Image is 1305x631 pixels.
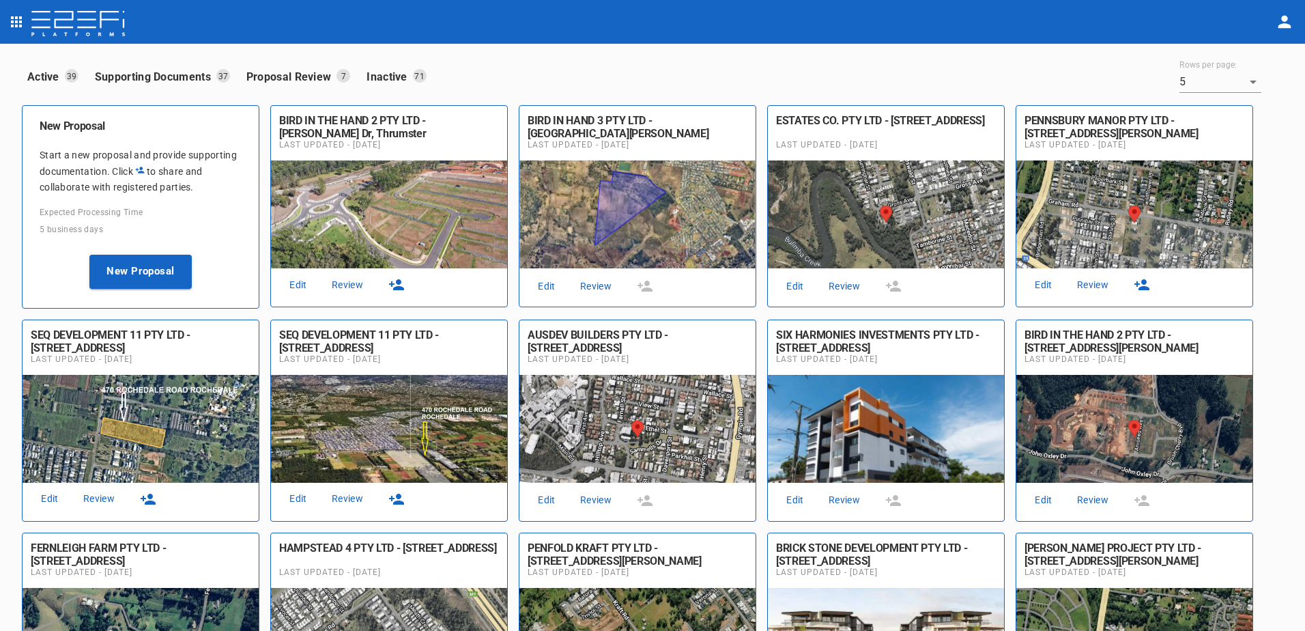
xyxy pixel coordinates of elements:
[525,491,569,509] a: Edit
[1022,276,1065,294] a: Edit
[279,114,499,140] h6: BIRD IN THE HAND 2 PTY LTD - John Oxley Dr, Thrumster
[1024,114,1244,140] h6: PENNSBURY MANOR PTY LTD - 206 Graham Rd, Bridgeman Downs
[768,160,1004,268] img: Proposal Image
[279,542,499,567] h6: HAMPSTEAD 4 PTY LTD - 15 Aramis Pl, Nudgee
[40,120,242,132] h6: New Proposal
[31,542,250,567] h6: FERNLEIGH FARM PTY LTD - 663 Fernleigh Rd, Brooklet
[776,328,996,354] h6: SIX HARMONIES INVESTMENTS PTY LTD - 3 Grout Street, MacGregor
[1179,71,1261,93] div: 5
[279,542,499,555] div: HAMPSTEAD 4 PTY LTD - [STREET_ADDRESS]
[1071,491,1115,509] a: Review
[1179,59,1237,71] label: Rows per page:
[1024,114,1244,153] div: PENNSBURY MANOR PTY LTD - [STREET_ADDRESS][PERSON_NAME][PERSON_NAME][PERSON_NAME]
[528,542,747,567] div: PENFOLD KRAFT PTY LTD - [STREET_ADDRESS][PERSON_NAME]
[31,542,250,567] div: FERNLEIGH FARM PTY LTD - [STREET_ADDRESS]
[413,69,427,83] p: 71
[528,114,747,140] h6: BIRD IN HAND 3 PTY LTD - Cnr Browne Rd & Highfields Rd, Highfields
[1024,542,1244,567] h6: BRIDGEMAN PROJECT PTY LTD - 11 Desertrose Cres, Bridgeman Downs
[528,114,747,140] div: BIRD IN HAND 3 PTY LTD - [GEOGRAPHIC_DATA][PERSON_NAME]
[31,328,250,354] h6: SEQ DEVELOPMENT 11 PTY LTD - 470 Rochedale Rd, Rochedale
[326,276,369,294] a: Review
[279,140,499,150] span: Last Updated - [DATE]
[40,208,143,234] span: Expected Processing Time 5 business days
[525,277,569,296] a: Edit
[27,69,65,85] p: Active
[776,567,996,577] span: Last Updated - [DATE]
[31,567,250,577] span: Last Updated - [DATE]
[279,114,499,140] div: BIRD IN THE HAND 2 PTY LTD - [PERSON_NAME] Dr, Thrumster
[768,375,1004,483] img: Proposal Image
[776,114,996,127] div: ESTATES CO. PTY LTD - [STREET_ADDRESS]
[773,277,817,296] a: Edit
[1024,354,1244,364] span: Last Updated - [DATE]
[1024,140,1244,150] span: Last Updated - [DATE]
[40,148,242,195] p: Start a new proposal and provide supporting documentation. Click to share and collaborate with re...
[776,140,996,150] span: Last Updated - [DATE]
[95,69,216,85] p: Supporting Documents
[276,490,320,508] a: Edit
[1071,276,1115,294] a: Review
[776,354,996,364] span: Last Updated - [DATE]
[65,69,78,83] p: 39
[1024,328,1244,354] h6: BIRD IN THE HAND 2 PTY LTD - 344 John Oxley Dr, Thrumster
[1024,542,1244,580] div: [PERSON_NAME] PROJECT PTY LTD - [STREET_ADDRESS][PERSON_NAME][PERSON_NAME]
[276,276,320,294] a: Edit
[1022,491,1065,509] a: Edit
[1024,328,1244,354] div: BIRD IN THE HAND 2 PTY LTD - [STREET_ADDRESS][PERSON_NAME]
[574,491,618,509] a: Review
[28,490,72,508] a: Edit
[1016,160,1252,268] img: Proposal Image
[1016,375,1252,483] img: Proposal Image
[89,255,192,289] button: New Proposal
[23,375,259,483] img: Proposal Image
[574,277,618,296] a: Review
[822,277,866,296] a: Review
[216,69,230,83] p: 37
[776,542,996,567] h6: BRICK STONE DEVELOPMENT PTY LTD - 580 Nerang Broadbeach Rd, Carrara
[336,69,350,83] p: 7
[528,542,747,567] h6: PENFOLD KRAFT PTY LTD - 85 Kraft Rd, Pallara
[822,491,866,509] a: Review
[279,567,499,577] span: Last Updated - [DATE]
[776,328,996,354] div: SIX HARMONIES INVESTMENTS PTY LTD - [STREET_ADDRESS]
[773,491,817,509] a: Edit
[246,69,337,85] p: Proposal Review
[1024,567,1244,577] span: Last Updated - [DATE]
[528,140,747,150] span: Last Updated - [DATE]
[326,490,369,508] a: Review
[528,354,747,364] span: Last Updated - [DATE]
[31,354,250,364] span: Last Updated - [DATE]
[279,328,499,354] div: SEQ DEVELOPMENT 11 PTY LTD - [STREET_ADDRESS]
[519,160,756,268] img: Proposal Image
[271,160,507,268] img: Proposal Image
[367,69,412,85] p: Inactive
[528,328,747,354] div: AUSDEV BUILDERS PTY LTD - [STREET_ADDRESS]
[31,328,250,354] div: SEQ DEVELOPMENT 11 PTY LTD - [STREET_ADDRESS]
[528,567,747,577] span: Last Updated - [DATE]
[528,328,747,354] h6: AUSDEV BUILDERS PTY LTD - 23 Sammells Dr, Chermside
[776,114,996,140] h6: ESTATES CO. PTY LTD - 112 Gross Ave, Hemmant
[279,328,499,354] h6: SEQ DEVELOPMENT 11 PTY LTD - 470 Rochedale Rd, Rochedale
[519,375,756,483] img: Proposal Image
[776,542,996,567] div: BRICK STONE DEVELOPMENT PTY LTD - [STREET_ADDRESS]
[271,375,507,483] img: Proposal Image
[279,354,499,364] span: Last Updated - [DATE]
[77,490,121,508] a: Review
